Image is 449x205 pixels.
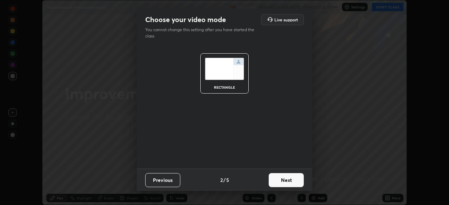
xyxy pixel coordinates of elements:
[145,173,180,187] button: Previous
[223,176,226,184] h4: /
[145,27,259,39] p: You cannot change this setting after you have started the class
[220,176,223,184] h4: 2
[210,86,239,89] div: rectangle
[205,58,244,80] img: normalScreenIcon.ae25ed63.svg
[269,173,304,187] button: Next
[145,15,226,24] h2: Choose your video mode
[226,176,229,184] h4: 5
[274,18,298,22] h5: Live support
